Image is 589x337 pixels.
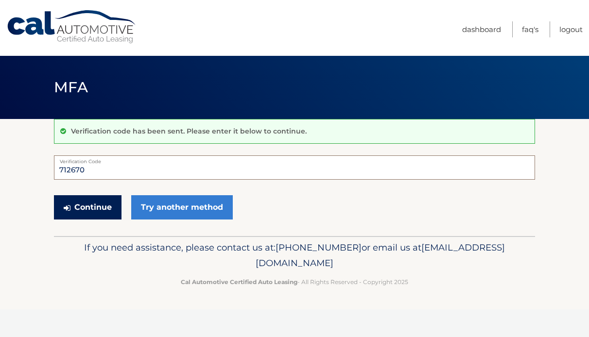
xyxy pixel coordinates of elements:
a: Dashboard [462,21,501,37]
a: FAQ's [522,21,538,37]
input: Verification Code [54,155,535,180]
span: [PHONE_NUMBER] [276,242,362,253]
p: If you need assistance, please contact us at: or email us at [60,240,529,271]
span: [EMAIL_ADDRESS][DOMAIN_NAME] [256,242,505,269]
a: Cal Automotive [6,10,138,44]
strong: Cal Automotive Certified Auto Leasing [181,278,297,286]
p: - All Rights Reserved - Copyright 2025 [60,277,529,287]
label: Verification Code [54,155,535,163]
button: Continue [54,195,121,219]
a: Logout [559,21,583,37]
p: Verification code has been sent. Please enter it below to continue. [71,127,307,135]
a: Try another method [131,195,233,219]
span: MFA [54,78,88,96]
